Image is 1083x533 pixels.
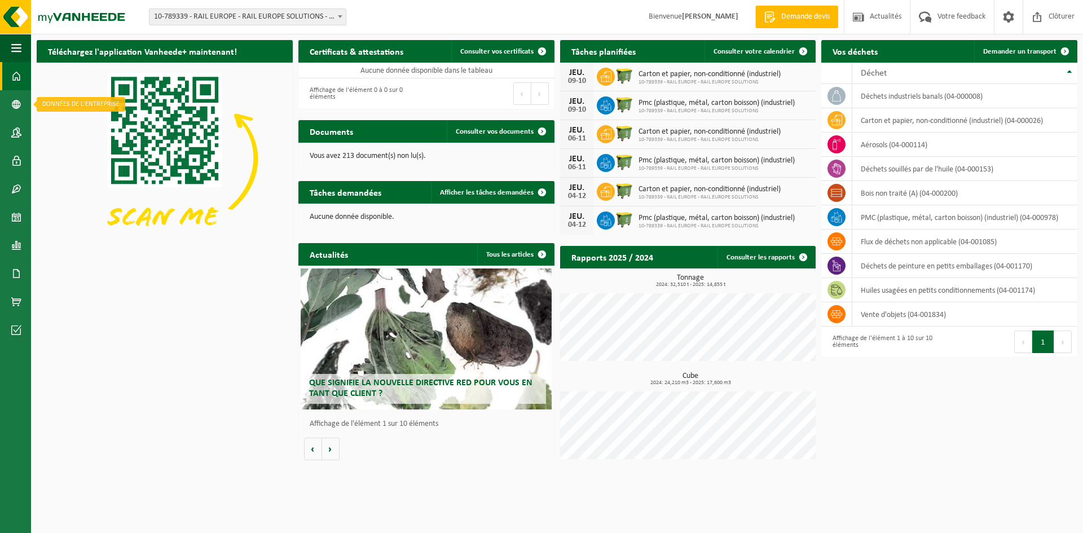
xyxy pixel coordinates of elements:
[639,214,795,223] span: Pmc (plastique, métal, carton boisson) (industriel)
[714,48,795,55] span: Consulter votre calendrier
[639,108,795,114] span: 10-789339 - RAIL EUROPE - RAIL EUROPE SOLUTIONS
[149,8,346,25] span: 10-789339 - RAIL EUROPE - RAIL EUROPE SOLUTIONS - MARIEMBOURG
[298,181,393,203] h2: Tâches demandées
[513,82,531,105] button: Previous
[705,40,815,63] a: Consulter votre calendrier
[566,282,816,288] span: 2024: 32,510 t - 2025: 14,855 t
[298,40,415,62] h2: Certificats & attestations
[639,79,781,86] span: 10-789339 - RAIL EUROPE - RAIL EUROPE SOLUTIONS
[431,181,553,204] a: Afficher les tâches demandées
[852,108,1077,133] td: carton et papier, non-conditionné (industriel) (04-000026)
[778,11,833,23] span: Demande devis
[566,68,588,77] div: JEU.
[615,124,634,143] img: WB-1100-HPE-GN-50
[852,254,1077,278] td: déchets de peinture en petits emballages (04-001170)
[298,120,364,142] h2: Documents
[639,136,781,143] span: 10-789339 - RAIL EUROPE - RAIL EUROPE SOLUTIONS
[639,156,795,165] span: Pmc (plastique, métal, carton boisson) (industriel)
[304,438,322,460] button: Vorige
[852,230,1077,254] td: flux de déchets non applicable (04-001085)
[639,165,795,172] span: 10-789339 - RAIL EUROPE - RAIL EUROPE SOLUTIONS
[37,63,293,254] img: Download de VHEPlus App
[304,81,421,106] div: Affichage de l'élément 0 à 0 sur 0 éléments
[460,48,534,55] span: Consulter vos certificats
[682,12,738,21] strong: [PERSON_NAME]
[566,372,816,386] h3: Cube
[615,210,634,229] img: WB-1100-HPE-GN-50
[983,48,1056,55] span: Demander un transport
[615,66,634,85] img: WB-1100-HPE-GN-50
[531,82,549,105] button: Next
[852,157,1077,181] td: déchets souillés par de l'huile (04-000153)
[615,152,634,171] img: WB-1100-HPE-GN-50
[566,380,816,386] span: 2024: 24,210 m3 - 2025: 17,600 m3
[566,126,588,135] div: JEU.
[456,128,534,135] span: Consulter vos documents
[639,185,781,194] span: Carton et papier, non-conditionné (industriel)
[560,40,647,62] h2: Tâches planifiées
[852,181,1077,205] td: bois non traité (A) (04-000200)
[298,243,359,265] h2: Actualités
[37,40,248,62] h2: Téléchargez l'application Vanheede+ maintenant!
[566,274,816,288] h3: Tonnage
[1032,331,1054,353] button: 1
[566,97,588,106] div: JEU.
[310,152,543,160] p: Vous avez 213 document(s) non lu(s).
[615,95,634,114] img: WB-1100-HPE-GN-50
[974,40,1076,63] a: Demander un transport
[566,135,588,143] div: 06-11
[309,378,532,398] span: Que signifie la nouvelle directive RED pour vous en tant que client ?
[827,329,944,354] div: Affichage de l'élément 1 à 10 sur 10 éléments
[821,40,889,62] h2: Vos déchets
[639,223,795,230] span: 10-789339 - RAIL EUROPE - RAIL EUROPE SOLUTIONS
[852,302,1077,327] td: vente d'objets (04-001834)
[566,164,588,171] div: 06-11
[852,205,1077,230] td: PMC (plastique, métal, carton boisson) (industriel) (04-000978)
[1014,331,1032,353] button: Previous
[639,70,781,79] span: Carton et papier, non-conditionné (industriel)
[447,120,553,143] a: Consulter vos documents
[566,77,588,85] div: 09-10
[639,99,795,108] span: Pmc (plastique, métal, carton boisson) (industriel)
[477,243,553,266] a: Tous les articles
[615,181,634,200] img: WB-1100-HPE-GN-50
[440,189,534,196] span: Afficher les tâches demandées
[852,133,1077,157] td: aérosols (04-000114)
[149,9,346,25] span: 10-789339 - RAIL EUROPE - RAIL EUROPE SOLUTIONS - MARIEMBOURG
[639,127,781,136] span: Carton et papier, non-conditionné (industriel)
[717,246,815,268] a: Consulter les rapports
[755,6,838,28] a: Demande devis
[322,438,340,460] button: Volgende
[310,213,543,221] p: Aucune donnée disponible.
[560,246,664,268] h2: Rapports 2025 / 2024
[852,84,1077,108] td: déchets industriels banals (04-000008)
[566,212,588,221] div: JEU.
[566,221,588,229] div: 04-12
[566,106,588,114] div: 09-10
[451,40,553,63] a: Consulter vos certificats
[298,63,554,78] td: Aucune donnée disponible dans le tableau
[639,194,781,201] span: 10-789339 - RAIL EUROPE - RAIL EUROPE SOLUTIONS
[1054,331,1072,353] button: Next
[566,183,588,192] div: JEU.
[566,155,588,164] div: JEU.
[566,192,588,200] div: 04-12
[852,278,1077,302] td: huiles usagées en petits conditionnements (04-001174)
[310,420,549,428] p: Affichage de l'élément 1 sur 10 éléments
[301,268,552,409] a: Que signifie la nouvelle directive RED pour vous en tant que client ?
[861,69,887,78] span: Déchet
